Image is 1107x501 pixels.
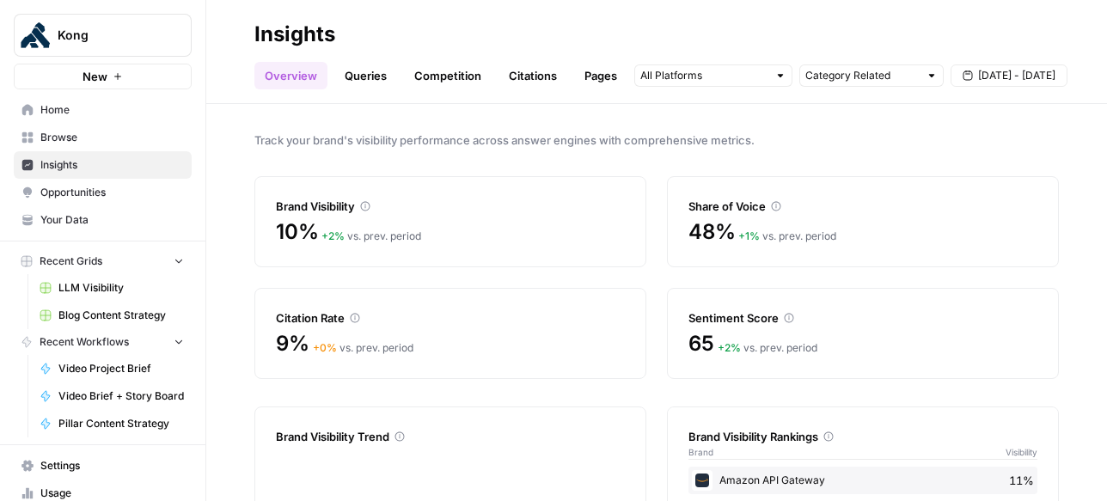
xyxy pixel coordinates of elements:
a: Competition [404,62,492,89]
span: Brand [688,445,713,459]
a: Pages [574,62,627,89]
span: Home [40,102,184,118]
span: Your Data [40,212,184,228]
span: Track your brand's visibility performance across answer engines with comprehensive metrics. [254,131,1059,149]
span: Browse [40,130,184,145]
a: Video Project Brief [32,355,192,382]
a: Pillar Content Strategy [32,410,192,437]
input: Category Related [805,67,919,84]
span: + 2 % [718,341,741,354]
div: Brand Visibility [276,198,625,215]
span: LLM Visibility [58,280,184,296]
span: Visibility [1006,445,1037,459]
span: 9% [276,330,309,357]
a: Home [14,96,192,124]
span: + 2 % [321,229,345,242]
span: 11% [1009,472,1034,489]
div: Sentiment Score [688,309,1037,327]
span: Pillar Content Strategy [58,416,184,431]
button: Recent Workflows [14,329,192,355]
span: Recent Grids [40,254,102,269]
span: Blog Content Strategy [58,308,184,323]
span: 10% [276,218,318,246]
a: Blog Content Strategy [32,302,192,329]
div: vs. prev. period [321,229,421,244]
div: Citation Rate [276,309,625,327]
span: 65 [688,330,714,357]
span: Video Brief + Story Board [58,388,184,404]
span: + 1 % [738,229,760,242]
a: Insights [14,151,192,179]
a: Settings [14,452,192,480]
div: vs. prev. period [313,340,413,356]
button: [DATE] - [DATE] [951,64,1067,87]
a: Queries [334,62,397,89]
div: Brand Visibility Trend [276,428,625,445]
input: All Platforms [640,67,768,84]
span: 48% [688,218,735,246]
img: 92hpos67amlkrkl05ft7tmfktqu4 [695,474,709,487]
a: Opportunities [14,179,192,206]
span: Video Project Brief [58,361,184,376]
a: Browse [14,124,192,151]
span: Usage [40,486,184,501]
span: Kong [58,27,162,44]
button: Workspace: Kong [14,14,192,57]
span: Settings [40,458,184,474]
span: Insights [40,157,184,173]
div: vs. prev. period [738,229,836,244]
a: Your Data [14,206,192,234]
a: Video Brief + Story Board [32,382,192,410]
span: Recent Workflows [40,334,129,350]
div: Brand Visibility Rankings [688,428,1037,445]
span: Opportunities [40,185,184,200]
div: Share of Voice [688,198,1037,215]
a: LLM Visibility [32,274,192,302]
button: Recent Grids [14,248,192,274]
span: [DATE] - [DATE] [978,68,1055,83]
div: Amazon API Gateway [688,467,1037,494]
a: Overview [254,62,327,89]
div: vs. prev. period [718,340,817,356]
div: Insights [254,21,335,48]
img: Kong Logo [20,20,51,51]
button: New [14,64,192,89]
span: New [83,68,107,85]
a: Citations [498,62,567,89]
span: + 0 % [313,341,337,354]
